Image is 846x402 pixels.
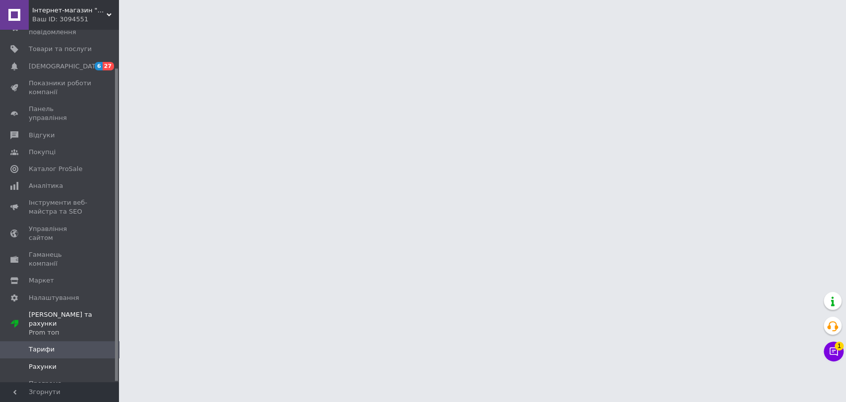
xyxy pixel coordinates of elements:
[29,345,55,354] span: Тарифи
[29,105,92,122] span: Панель управління
[29,181,63,190] span: Аналітика
[29,165,82,173] span: Каталог ProSale
[29,225,92,242] span: Управління сайтом
[29,362,56,371] span: Рахунки
[29,62,102,71] span: [DEMOGRAPHIC_DATA]
[103,62,114,70] span: 27
[29,198,92,216] span: Інструменти веб-майстра та SEO
[32,6,107,15] span: Інтернет-магазин "Злий Стиліст"
[29,328,119,337] div: Prom топ
[835,342,844,350] span: 1
[29,276,54,285] span: Маркет
[29,45,92,54] span: Товари та послуги
[95,62,103,70] span: 6
[29,79,92,97] span: Показники роботи компанії
[29,379,92,397] span: Програма "Приведи друга"
[29,250,92,268] span: Гаманець компанії
[824,342,844,361] button: Чат з покупцем1
[29,131,55,140] span: Відгуки
[29,148,56,157] span: Покупці
[32,15,119,24] div: Ваш ID: 3094551
[29,310,119,338] span: [PERSON_NAME] та рахунки
[29,293,79,302] span: Налаштування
